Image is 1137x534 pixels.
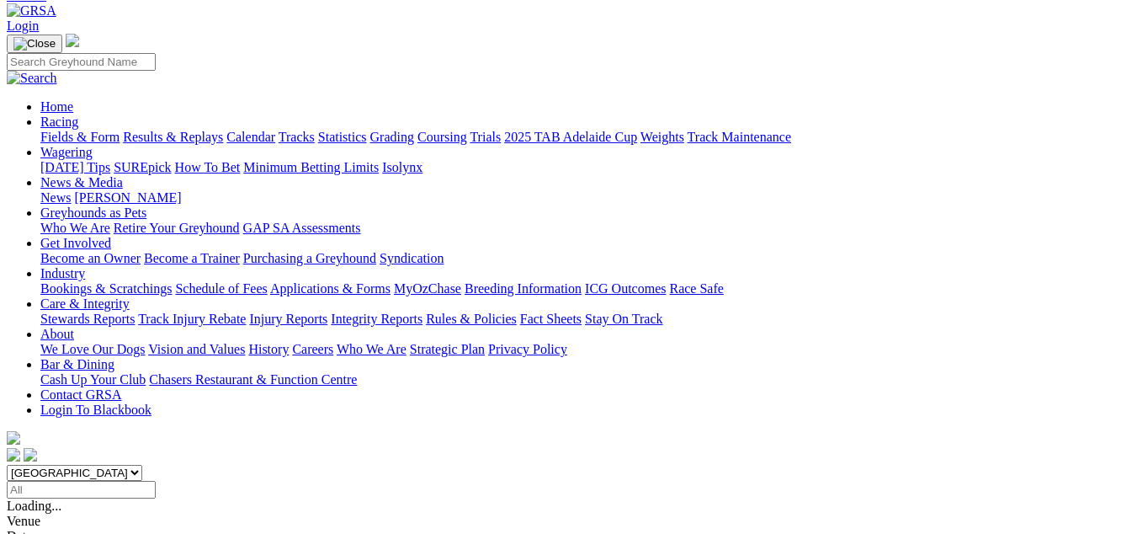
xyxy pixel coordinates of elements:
[114,221,240,235] a: Retire Your Greyhound
[40,403,151,417] a: Login To Blackbook
[470,130,501,144] a: Trials
[504,130,637,144] a: 2025 TAB Adelaide Cup
[123,130,223,144] a: Results & Replays
[40,190,71,205] a: News
[7,19,39,33] a: Login
[243,221,361,235] a: GAP SA Assessments
[24,448,37,462] img: twitter.svg
[138,312,246,326] a: Track Injury Rebate
[382,160,422,174] a: Isolynx
[40,221,110,235] a: Who We Are
[40,206,146,220] a: Greyhounds as Pets
[40,342,145,356] a: We Love Our Dogs
[40,99,73,114] a: Home
[66,34,79,47] img: logo-grsa-white.png
[226,130,275,144] a: Calendar
[7,431,20,445] img: logo-grsa-white.png
[7,514,1130,529] div: Venue
[243,160,379,174] a: Minimum Betting Limits
[688,130,791,144] a: Track Maintenance
[40,296,130,311] a: Care & Integrity
[426,312,517,326] a: Rules & Policies
[331,312,422,326] a: Integrity Reports
[40,130,1130,145] div: Racing
[40,387,121,402] a: Contact GRSA
[7,481,156,499] input: Select date
[149,372,357,387] a: Chasers Restaurant & Function Centre
[243,251,376,265] a: Purchasing a Greyhound
[279,130,315,144] a: Tracks
[585,312,662,326] a: Stay On Track
[40,372,1130,387] div: Bar & Dining
[40,357,114,371] a: Bar & Dining
[13,37,56,51] img: Close
[417,130,467,144] a: Coursing
[40,312,135,326] a: Stewards Reports
[40,115,78,129] a: Racing
[318,130,367,144] a: Statistics
[410,342,485,356] a: Strategic Plan
[488,342,567,356] a: Privacy Policy
[40,312,1130,327] div: Care & Integrity
[40,342,1130,357] div: About
[370,130,414,144] a: Grading
[148,342,245,356] a: Vision and Values
[40,160,1130,175] div: Wagering
[292,342,333,356] a: Careers
[40,281,1130,296] div: Industry
[380,251,444,265] a: Syndication
[7,71,57,86] img: Search
[40,190,1130,206] div: News & Media
[7,53,156,71] input: Search
[144,251,240,265] a: Become a Trainer
[40,327,74,341] a: About
[669,281,723,296] a: Race Safe
[40,266,85,280] a: Industry
[7,499,61,513] span: Loading...
[175,281,267,296] a: Schedule of Fees
[40,251,1130,266] div: Get Involved
[40,372,146,387] a: Cash Up Your Club
[40,281,172,296] a: Bookings & Scratchings
[640,130,684,144] a: Weights
[394,281,461,296] a: MyOzChase
[40,145,93,159] a: Wagering
[40,160,110,174] a: [DATE] Tips
[40,221,1130,236] div: Greyhounds as Pets
[175,160,241,174] a: How To Bet
[7,448,20,462] img: facebook.svg
[248,342,289,356] a: History
[465,281,582,296] a: Breeding Information
[520,312,582,326] a: Fact Sheets
[40,251,141,265] a: Become an Owner
[585,281,666,296] a: ICG Outcomes
[7,3,56,19] img: GRSA
[7,35,62,53] button: Toggle navigation
[74,190,181,205] a: [PERSON_NAME]
[249,312,327,326] a: Injury Reports
[40,130,120,144] a: Fields & Form
[40,175,123,190] a: News & Media
[114,160,171,174] a: SUREpick
[40,236,111,250] a: Get Involved
[337,342,406,356] a: Who We Are
[270,281,391,296] a: Applications & Forms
